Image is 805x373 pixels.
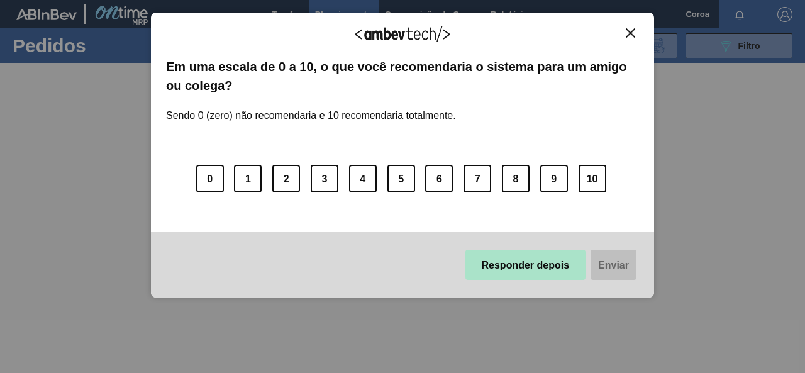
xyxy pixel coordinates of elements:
button: 6 [425,165,453,192]
font: Responder depois [482,260,570,270]
font: 0 [207,174,213,184]
font: Em uma escala de 0 a 10, o que você recomendaria o sistema para um amigo ou colega? [166,60,627,92]
button: 3 [311,165,338,192]
button: Fechar [622,28,639,38]
button: 4 [349,165,377,192]
font: Sendo 0 (zero) não recomendaria e 10 recomendaria totalmente. [166,110,456,121]
button: Responder depois [465,250,586,280]
font: 10 [587,174,598,184]
img: Logotipo Ambevtech [355,26,450,42]
button: 0 [196,165,224,192]
button: 7 [464,165,491,192]
button: 1 [234,165,262,192]
button: 10 [579,165,606,192]
font: 8 [513,174,519,184]
button: 2 [272,165,300,192]
font: 1 [245,174,251,184]
font: 2 [284,174,289,184]
font: 4 [360,174,365,184]
font: 3 [322,174,328,184]
img: Fechar [626,28,635,38]
font: 9 [551,174,557,184]
button: 5 [387,165,415,192]
button: 9 [540,165,568,192]
font: 5 [398,174,404,184]
font: 7 [475,174,480,184]
font: 6 [436,174,442,184]
button: 8 [502,165,530,192]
